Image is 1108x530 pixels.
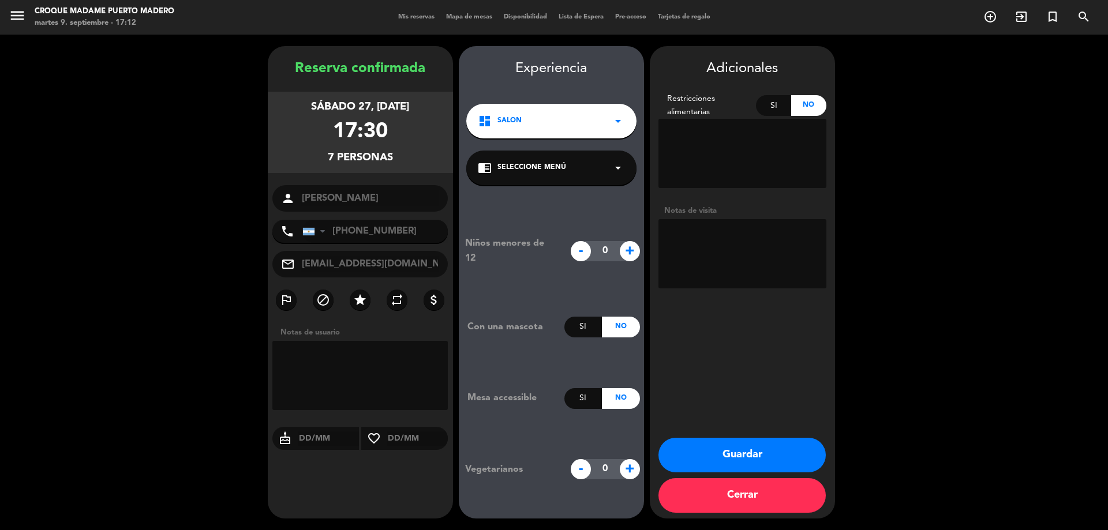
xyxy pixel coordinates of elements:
[333,115,388,149] div: 17:30
[602,388,639,409] div: No
[611,161,625,175] i: arrow_drop_down
[387,431,448,446] input: DD/MM
[609,14,652,20] span: Pre-acceso
[280,224,294,238] i: phone
[311,99,409,115] div: sábado 27, [DATE]
[303,220,330,242] div: Argentina: +54
[353,293,367,307] i: star
[983,10,997,24] i: add_circle_outline
[1015,10,1028,24] i: exit_to_app
[611,114,625,128] i: arrow_drop_down
[456,236,564,266] div: Niños menores de 12
[456,462,564,477] div: Vegetarianos
[571,241,591,261] span: -
[9,7,26,28] button: menu
[35,6,174,17] div: Croque Madame Puerto Madero
[279,293,293,307] i: outlined_flag
[272,431,298,445] i: cake
[756,95,791,116] div: Si
[658,438,826,472] button: Guardar
[459,58,644,80] div: Experiencia
[620,459,640,479] span: +
[498,14,553,20] span: Disponibilidad
[571,459,591,479] span: -
[328,149,393,166] div: 7 personas
[658,58,826,80] div: Adicionales
[361,431,387,445] i: favorite_border
[298,431,360,446] input: DD/MM
[440,14,498,20] span: Mapa de mesas
[427,293,441,307] i: attach_money
[392,14,440,20] span: Mis reservas
[35,17,174,29] div: martes 9. septiembre - 17:12
[658,478,826,513] button: Cerrar
[478,114,492,128] i: dashboard
[281,191,295,205] i: person
[497,162,566,174] span: Seleccione Menú
[268,58,453,80] div: Reserva confirmada
[620,241,640,261] span: +
[791,95,826,116] div: No
[497,115,522,127] span: SALON
[1046,10,1060,24] i: turned_in_not
[281,257,295,271] i: mail_outline
[275,326,453,339] div: Notas de usuario
[1077,10,1091,24] i: search
[478,161,492,175] i: chrome_reader_mode
[459,319,564,334] div: Con una mascota
[9,7,26,24] i: menu
[564,388,602,409] div: Si
[553,14,609,20] span: Lista de Espera
[602,317,639,337] div: No
[658,92,757,119] div: Restricciones alimentarias
[564,317,602,337] div: Si
[316,293,330,307] i: block
[652,14,716,20] span: Tarjetas de regalo
[459,390,564,405] div: Mesa accessible
[390,293,404,307] i: repeat
[658,205,826,217] div: Notas de visita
